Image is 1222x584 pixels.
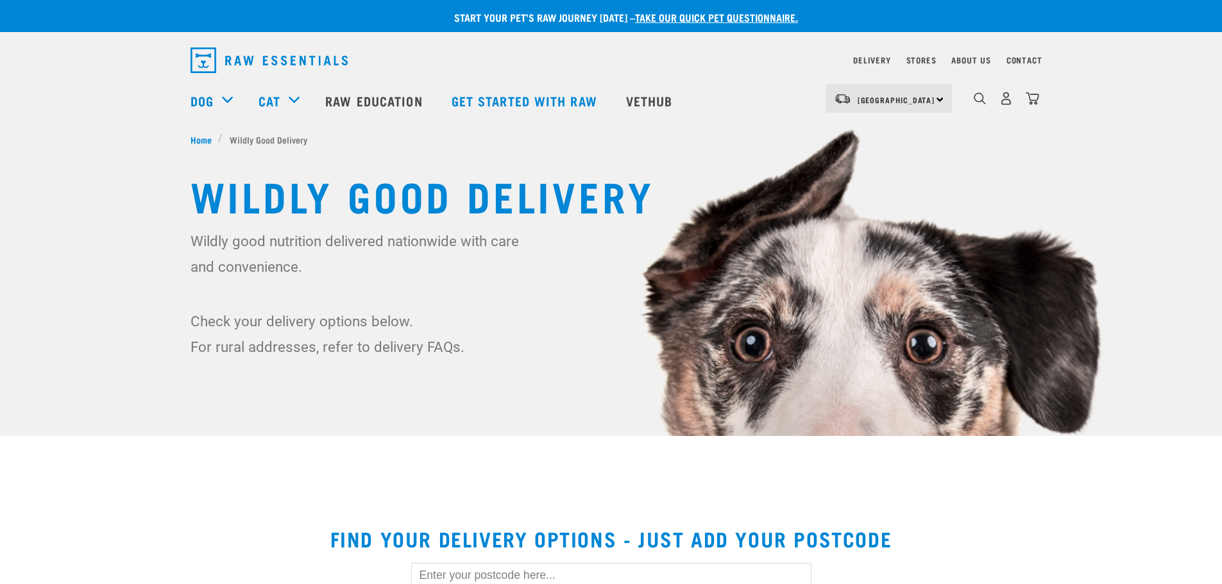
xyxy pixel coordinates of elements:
img: home-icon@2x.png [1026,92,1039,105]
a: Contact [1006,58,1042,62]
a: Cat [259,91,280,110]
img: user.png [999,92,1013,105]
p: Check your delivery options below. For rural addresses, refer to delivery FAQs. [191,308,527,360]
a: Raw Education [312,75,438,126]
nav: dropdown navigation [180,42,1042,78]
a: Stores [906,58,937,62]
img: Raw Essentials Logo [191,47,348,73]
a: Vethub [613,75,689,126]
img: home-icon-1@2x.png [974,92,986,104]
span: [GEOGRAPHIC_DATA] [858,97,935,102]
nav: breadcrumbs [191,133,1032,146]
h1: Wildly Good Delivery [191,172,1032,218]
span: Home [191,133,212,146]
a: Dog [191,91,214,110]
h2: Find your delivery options - just add your postcode [15,527,1207,550]
a: take our quick pet questionnaire. [635,14,798,20]
a: About Us [951,58,990,62]
a: Home [191,133,219,146]
p: Wildly good nutrition delivered nationwide with care and convenience. [191,228,527,279]
img: van-moving.png [834,93,851,104]
a: Delivery [853,58,890,62]
a: Get started with Raw [439,75,613,126]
